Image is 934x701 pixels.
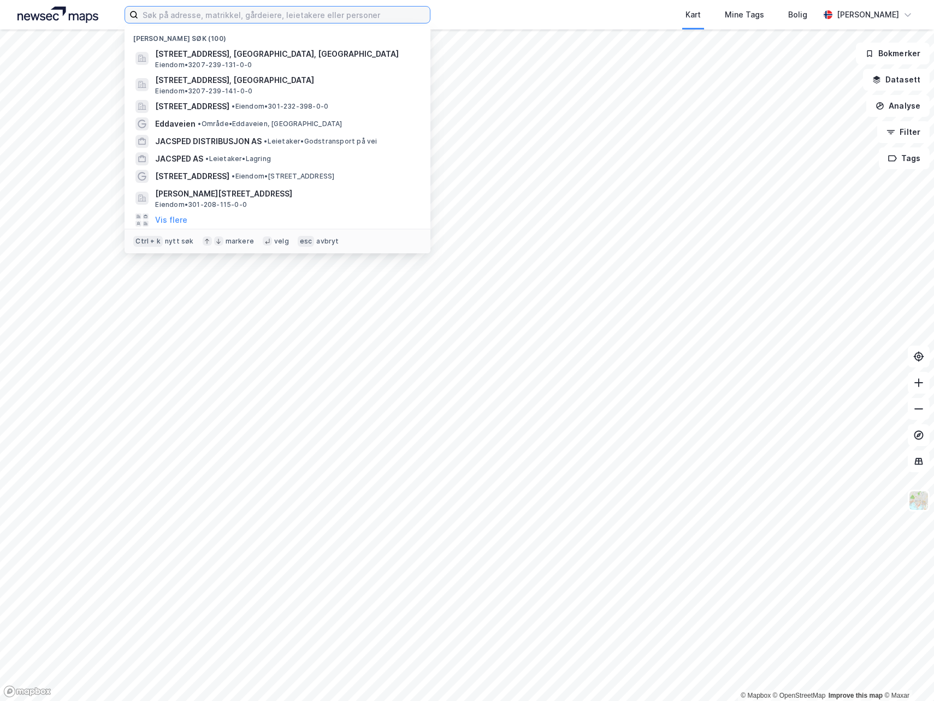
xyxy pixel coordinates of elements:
button: Filter [877,121,930,143]
span: Eiendom • 3207-239-141-0-0 [155,87,252,96]
span: Eiendom • 301-208-115-0-0 [155,200,247,209]
a: Mapbox homepage [3,685,51,698]
span: [STREET_ADDRESS], [GEOGRAPHIC_DATA] [155,74,417,87]
div: nytt søk [165,237,194,246]
div: velg [274,237,289,246]
button: Datasett [863,69,930,91]
div: Kart [685,8,701,21]
img: Z [908,490,929,511]
a: Improve this map [829,692,883,699]
span: Leietaker • Lagring [205,155,271,163]
span: • [198,120,201,128]
a: OpenStreetMap [773,692,826,699]
span: [STREET_ADDRESS] [155,170,229,183]
img: logo.a4113a55bc3d86da70a041830d287a7e.svg [17,7,98,23]
div: Bolig [788,8,807,21]
span: • [232,172,235,180]
span: • [264,137,267,145]
span: Eiendom • 3207-239-131-0-0 [155,61,252,69]
span: JACSPED DISTRIBUSJON AS [155,135,262,148]
span: Eddaveien [155,117,196,130]
span: [PERSON_NAME][STREET_ADDRESS] [155,187,417,200]
div: Ctrl + k [133,236,163,247]
span: [STREET_ADDRESS], [GEOGRAPHIC_DATA], [GEOGRAPHIC_DATA] [155,47,417,61]
div: [PERSON_NAME] søk (100) [125,26,430,45]
button: Bokmerker [856,43,930,64]
input: Søk på adresse, matrikkel, gårdeiere, leietakere eller personer [138,7,430,23]
span: • [232,102,235,110]
div: esc [298,236,315,247]
a: Mapbox [741,692,771,699]
div: avbryt [316,237,339,246]
div: [PERSON_NAME] [837,8,899,21]
span: Leietaker • Godstransport på vei [264,137,377,146]
button: Tags [879,147,930,169]
div: Kontrollprogram for chat [879,649,934,701]
button: Analyse [866,95,930,117]
span: [STREET_ADDRESS] [155,100,229,113]
iframe: Chat Widget [879,649,934,701]
span: Område • Eddaveien, [GEOGRAPHIC_DATA] [198,120,342,128]
span: JACSPED AS [155,152,203,165]
button: Vis flere [155,213,187,227]
div: Mine Tags [725,8,764,21]
span: • [205,155,209,163]
div: markere [226,237,254,246]
span: Eiendom • 301-232-398-0-0 [232,102,328,111]
span: Eiendom • [STREET_ADDRESS] [232,172,334,181]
